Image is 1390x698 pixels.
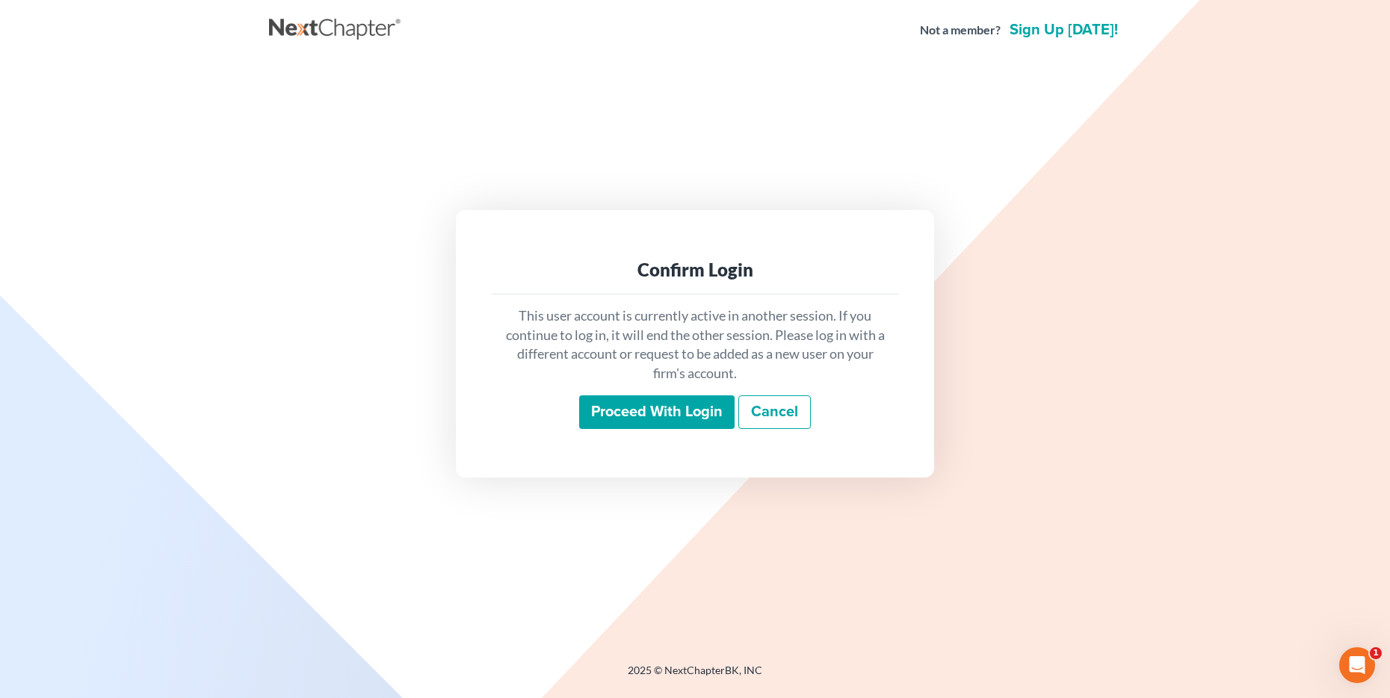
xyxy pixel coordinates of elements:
[579,395,735,430] input: Proceed with login
[269,663,1121,690] div: 2025 © NextChapterBK, INC
[738,395,811,430] a: Cancel
[1339,647,1375,683] iframe: Intercom live chat
[1370,647,1382,659] span: 1
[1007,22,1121,37] a: Sign up [DATE]!
[504,306,886,383] p: This user account is currently active in another session. If you continue to log in, it will end ...
[504,258,886,282] div: Confirm Login
[920,22,1001,39] strong: Not a member?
